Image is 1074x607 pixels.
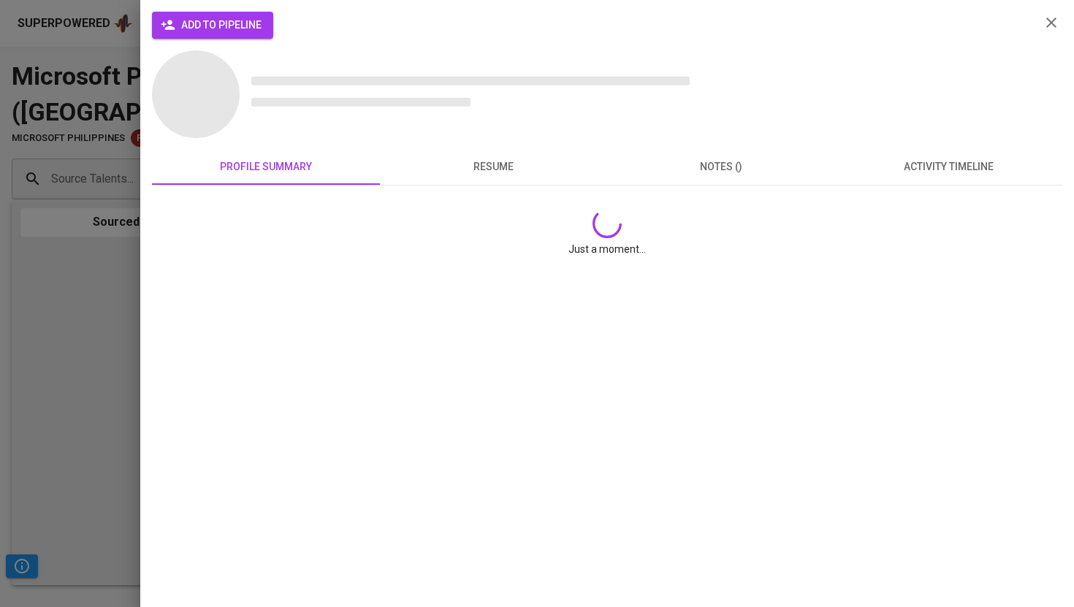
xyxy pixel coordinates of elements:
button: add to pipeline [152,12,273,39]
span: resume [389,158,599,176]
span: activity timeline [844,158,1054,176]
span: add to pipeline [164,16,262,34]
span: notes () [616,158,826,176]
span: profile summary [161,158,371,176]
span: Just a moment... [568,242,646,256]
